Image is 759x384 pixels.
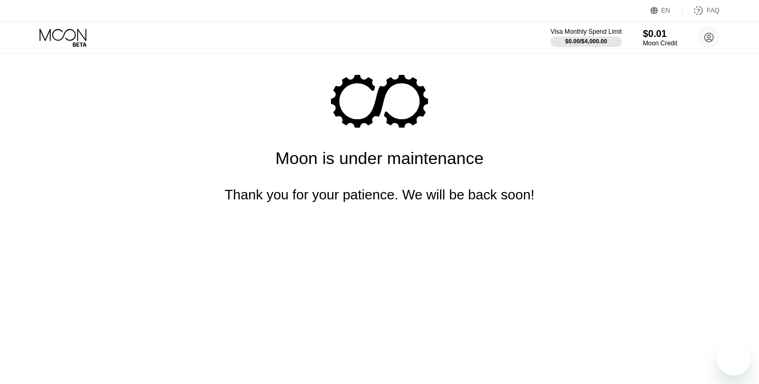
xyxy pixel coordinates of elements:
div: $0.00 / $4,000.00 [565,38,607,44]
div: $0.01Moon Credit [643,28,677,47]
div: Visa Monthly Spend Limit$0.00/$4,000.00 [550,28,621,47]
div: Moon is under maintenance [276,149,484,168]
div: FAQ [683,5,719,16]
div: EN [661,7,670,14]
div: FAQ [707,7,719,14]
div: Moon Credit [643,40,677,47]
iframe: Button to launch messaging window [717,342,751,376]
div: Visa Monthly Spend Limit [550,28,621,35]
div: EN [650,5,683,16]
div: $0.01 [643,28,677,40]
div: Thank you for your patience. We will be back soon! [225,187,534,203]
